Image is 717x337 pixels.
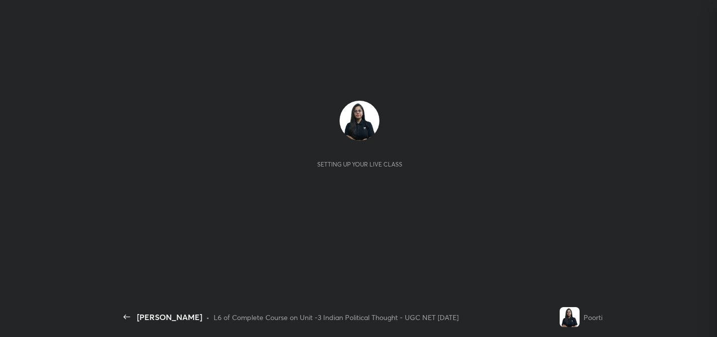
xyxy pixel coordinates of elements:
[340,101,379,141] img: dcf3eb815ff943768bc58b4584e4abca.jpg
[584,312,602,323] div: Poorti
[317,161,402,168] div: Setting up your live class
[214,312,459,323] div: L6 of Complete Course on Unit -3 Indian Political Thought - UGC NET [DATE]
[206,312,210,323] div: •
[137,311,202,323] div: [PERSON_NAME]
[560,307,580,327] img: dcf3eb815ff943768bc58b4584e4abca.jpg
